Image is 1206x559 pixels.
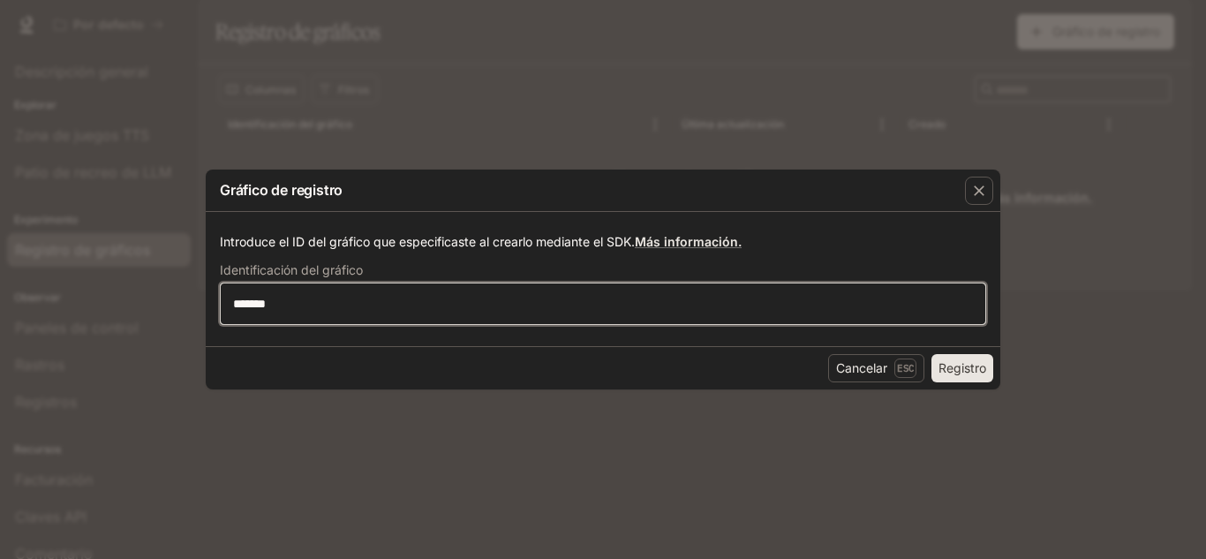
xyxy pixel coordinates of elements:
button: CancelarEsc [828,354,924,382]
font: Cancelar [836,360,887,375]
font: Identificación del gráfico [220,262,363,277]
a: Más información. [635,234,742,249]
font: Registro [938,360,986,375]
font: Introduce el ID del gráfico que especificaste al crearlo mediante el SDK. [220,234,635,249]
font: Esc [897,362,914,374]
button: Registro [931,354,993,382]
font: Gráfico de registro [220,181,343,199]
